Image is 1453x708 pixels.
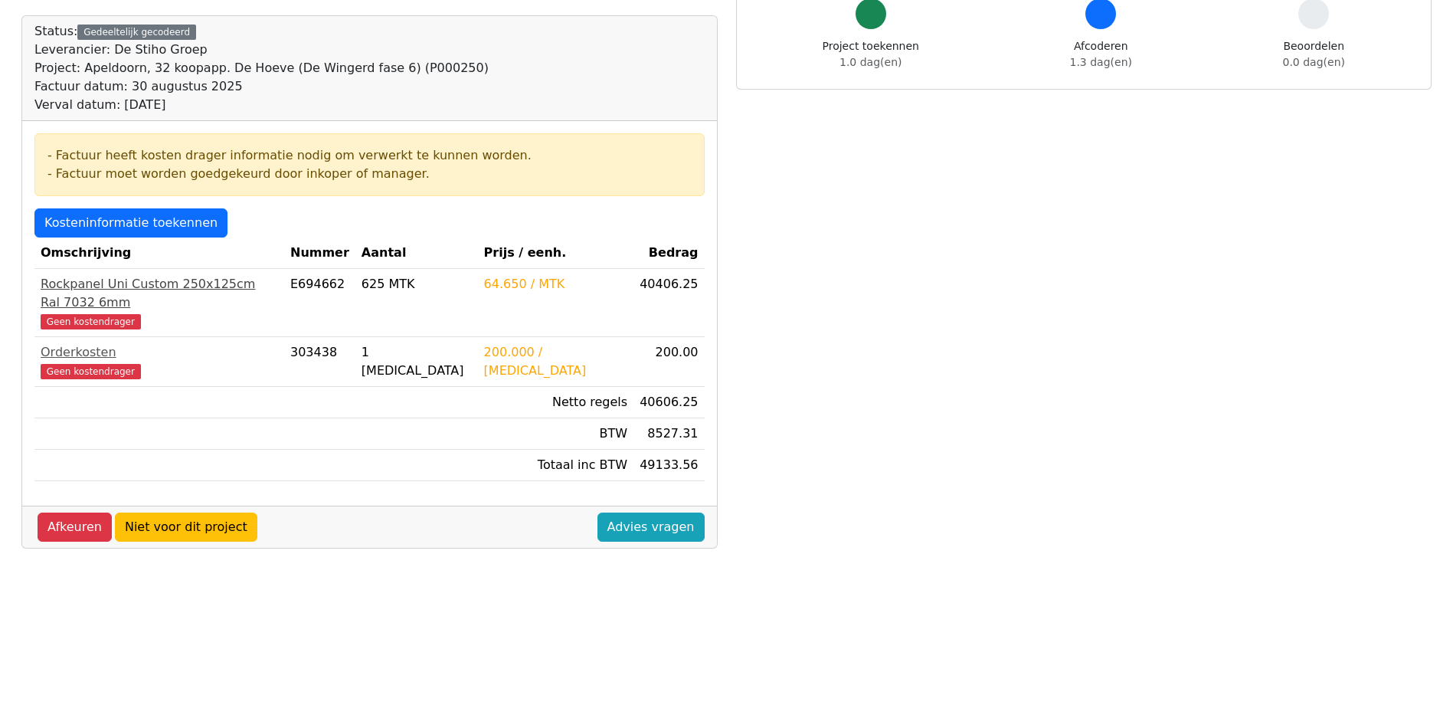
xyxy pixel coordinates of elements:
div: Afcoderen [1070,38,1132,70]
div: Rockpanel Uni Custom 250x125cm Ral 7032 6mm [41,275,278,312]
a: Afkeuren [38,513,112,542]
td: E694662 [284,269,355,337]
th: Nummer [284,238,355,269]
span: 0.0 dag(en) [1283,56,1345,68]
td: 40406.25 [633,269,704,337]
div: Orderkosten [41,343,278,362]
td: 49133.56 [633,450,704,481]
div: Gedeeltelijk gecodeerd [77,25,196,40]
td: 200.00 [633,337,704,387]
div: Project toekennen [823,38,919,70]
th: Bedrag [633,238,704,269]
a: Rockpanel Uni Custom 250x125cm Ral 7032 6mmGeen kostendrager [41,275,278,330]
div: - Factuur heeft kosten drager informatie nodig om verwerkt te kunnen worden. [47,146,692,165]
td: Totaal inc BTW [478,450,634,481]
div: 625 MTK [362,275,472,293]
div: 1 [MEDICAL_DATA] [362,343,472,380]
div: - Factuur moet worden goedgekeurd door inkoper of manager. [47,165,692,183]
td: Netto regels [478,387,634,418]
div: Verval datum: [DATE] [34,96,489,114]
div: Status: [34,22,489,114]
th: Omschrijving [34,238,284,269]
td: 303438 [284,337,355,387]
td: BTW [478,418,634,450]
span: 1.3 dag(en) [1070,56,1132,68]
div: Project: Apeldoorn, 32 koopapp. De Hoeve (De Wingerd fase 6) (P000250) [34,59,489,77]
th: Aantal [355,238,478,269]
div: 64.650 / MTK [484,275,628,293]
span: Geen kostendrager [41,314,141,329]
div: 200.000 / [MEDICAL_DATA] [484,343,628,380]
a: Advies vragen [597,513,705,542]
a: Niet voor dit project [115,513,257,542]
th: Prijs / eenh. [478,238,634,269]
div: Leverancier: De Stiho Groep [34,41,489,59]
div: Beoordelen [1283,38,1345,70]
td: 8527.31 [633,418,704,450]
a: OrderkostenGeen kostendrager [41,343,278,380]
div: Factuur datum: 30 augustus 2025 [34,77,489,96]
td: 40606.25 [633,387,704,418]
span: Geen kostendrager [41,364,141,379]
a: Kosteninformatie toekennen [34,208,227,238]
span: 1.0 dag(en) [839,56,902,68]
